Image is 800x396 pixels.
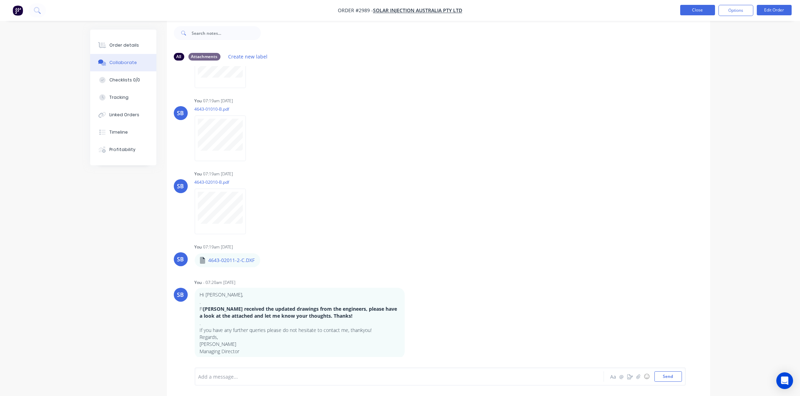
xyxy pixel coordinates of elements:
[654,371,682,382] button: Send
[177,109,184,117] div: SB
[192,26,261,40] input: Search notes...
[195,279,202,286] div: You
[90,37,156,54] button: Order details
[109,129,128,135] div: Timeline
[90,141,156,158] button: Profitability
[109,94,129,101] div: Tracking
[177,291,184,299] div: SB
[203,171,233,177] div: 07:19am [DATE]
[203,279,236,286] div: - 07:20am [DATE]
[109,146,135,153] div: Profitability
[200,341,399,348] p: [PERSON_NAME]
[109,60,137,66] div: Collaborate
[109,77,140,83] div: Checklists 0/0
[90,71,156,89] button: Checklists 0/0
[195,106,253,112] p: 4643-01010-B.pdf
[373,7,462,14] a: Solar Injection Australia Pty Ltd
[188,53,220,61] div: Attachments
[90,106,156,124] button: Linked Orders
[200,299,399,306] p: .
[174,53,184,61] div: All
[177,255,184,263] div: SB
[200,320,399,327] p: .
[680,5,715,15] button: Close
[109,112,139,118] div: Linked Orders
[776,372,793,389] div: Open Intercom Messenger
[225,52,271,61] button: Create new label
[757,5,792,15] button: Edit Order
[643,372,651,381] button: ☺
[338,7,373,14] span: Order #2989 -
[90,124,156,141] button: Timeline
[200,348,399,355] p: Managing Director
[109,42,139,48] div: Order details
[609,372,618,381] button: Aa
[195,244,202,250] div: You
[177,182,184,190] div: SB
[719,5,753,16] button: Options
[203,244,233,250] div: 07:19am [DATE]
[200,327,399,334] p: If you have any further queries please do not hesitate to contact me, thankyou!
[618,372,626,381] button: @
[90,54,156,71] button: Collaborate
[209,257,255,264] p: 4643-02011-2-C.DXF
[13,5,23,16] img: Factory
[200,334,399,341] p: Regards,
[195,98,202,104] div: You
[200,291,399,298] p: Hi [PERSON_NAME],
[195,171,202,177] div: You
[200,306,397,319] strong: [PERSON_NAME] received the updated drawings from the engineers, please have a look at the attache...
[203,98,233,104] div: 07:19am [DATE]
[200,306,399,320] p: Fi
[90,89,156,106] button: Tracking
[195,179,253,185] p: 4643-02010-B.pdf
